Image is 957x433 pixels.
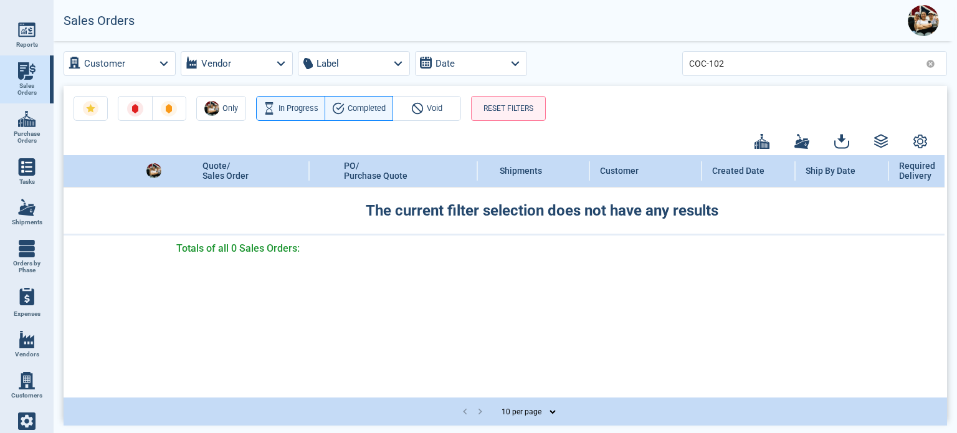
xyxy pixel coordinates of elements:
[15,351,39,358] span: Vendors
[18,21,36,39] img: menu_icon
[18,62,36,80] img: menu_icon
[279,102,318,115] span: In Progress
[201,55,231,72] label: Vendor
[18,199,36,216] img: menu_icon
[471,96,546,121] button: RESET FILTERS
[146,163,161,178] img: Avatar
[18,158,36,176] img: menu_icon
[18,372,36,389] img: menu_icon
[348,102,386,115] span: Completed
[64,51,176,76] button: Customer
[196,96,246,121] button: AvatarOnly
[806,166,855,176] span: Ship By Date
[325,96,393,121] button: Completed
[18,240,36,257] img: menu_icon
[436,55,455,72] label: Date
[19,178,35,186] span: Tasks
[16,41,38,49] span: Reports
[908,5,939,36] img: Avatar
[458,404,488,420] nav: pagination navigation
[12,219,42,226] span: Shipments
[18,110,36,128] img: menu_icon
[298,51,410,76] button: Label
[222,102,238,115] span: Only
[689,54,921,72] input: Search for PO or Sales Order or shipment number, etc.
[427,102,442,115] span: Void
[500,166,542,176] span: Shipments
[10,130,44,145] span: Purchase Orders
[415,51,527,76] button: Date
[18,412,36,430] img: menu_icon
[18,331,36,348] img: menu_icon
[176,242,300,256] span: Totals of all 0 Sales Orders:
[11,392,42,399] span: Customers
[256,96,325,121] button: In Progress
[393,96,461,121] button: Void
[10,260,44,274] span: Orders by Phase
[344,161,407,181] span: PO/ Purchase Quote
[10,82,44,97] span: Sales Orders
[204,101,219,116] img: Avatar
[181,51,293,76] button: Vendor
[317,55,339,72] label: Label
[84,55,125,72] label: Customer
[202,161,249,181] span: Quote/ Sales Order
[712,166,764,176] span: Created Date
[600,166,639,176] span: Customer
[64,14,135,28] h2: Sales Orders
[14,310,40,318] span: Expenses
